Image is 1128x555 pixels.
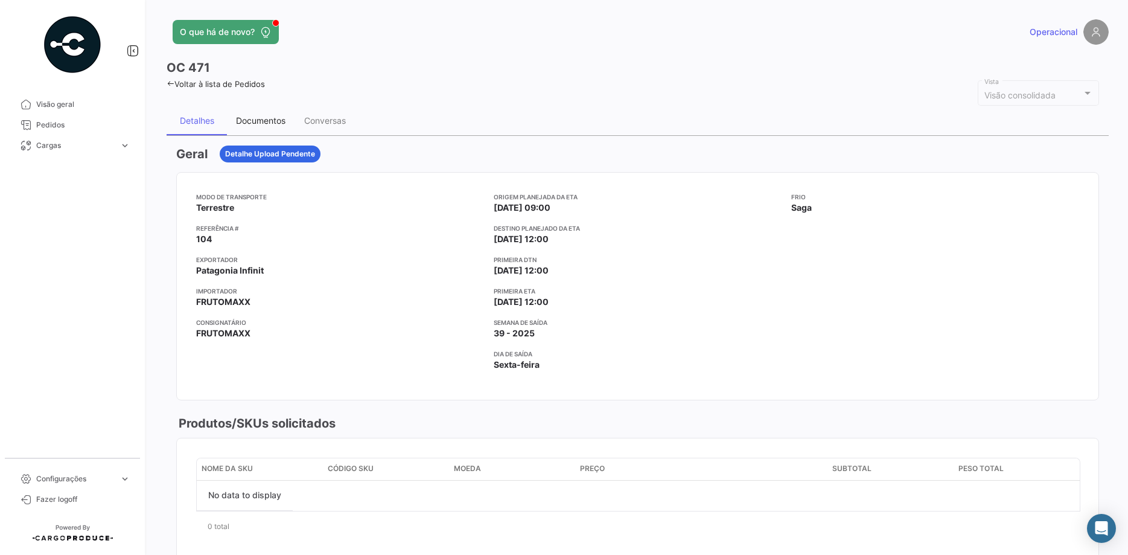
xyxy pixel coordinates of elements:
[196,202,234,214] span: Terrestre
[10,115,135,135] a: Pedidos
[1030,26,1077,38] span: Operacional
[454,463,481,474] span: Moeda
[832,463,871,474] span: Subtotal
[167,79,265,89] a: Voltar à lista de Pedidos
[494,327,535,339] span: 39 - 2025
[202,463,253,474] span: Nome da SKU
[958,463,1004,474] span: Peso Total
[1083,19,1109,45] img: placeholder-user.png
[176,415,336,432] h3: Produtos/SKUs solicitados
[167,59,210,76] h3: OC 471
[196,223,484,233] app-card-info-title: Referência #
[304,115,346,126] div: Conversas
[173,20,279,44] button: O que há de novo?
[197,481,293,511] div: No data to display
[494,265,549,277] span: [DATE] 12:00
[1087,514,1116,543] div: Abrir Intercom Messenger
[10,94,135,115] a: Visão geral
[180,26,255,38] span: O que há de novo?
[196,233,212,245] span: 104
[196,255,484,265] app-card-info-title: Exportador
[449,458,575,480] datatable-header-cell: Moeda
[196,192,484,202] app-card-info-title: Modo de Transporte
[196,265,264,277] span: Patagonia Infinit
[494,359,540,371] span: Sexta-feira
[791,202,812,214] span: Saga
[196,296,250,308] span: FRUTOMAXX
[494,296,549,308] span: [DATE] 12:00
[36,140,115,151] span: Cargas
[42,14,103,75] img: powered-by.png
[119,473,130,484] span: expand_more
[119,140,130,151] span: expand_more
[494,318,782,327] app-card-info-title: Semana de saída
[580,463,605,474] span: Preço
[494,202,550,214] span: [DATE] 09:00
[791,192,1079,202] app-card-info-title: Frio
[36,99,130,110] span: Visão geral
[196,318,484,327] app-card-info-title: Consignatário
[494,286,782,296] app-card-info-title: Primeira ETA
[176,146,208,162] h3: Geral
[196,286,484,296] app-card-info-title: Importador
[225,149,315,159] span: Detalhe Upload Pendente
[236,115,285,126] div: Documentos
[180,115,214,126] div: Detalhes
[494,192,782,202] app-card-info-title: Origem planejada da ETA
[36,120,130,130] span: Pedidos
[984,90,1056,100] mat-select-trigger: Visão consolidada
[328,463,374,474] span: Código SKU
[197,458,323,480] datatable-header-cell: Nome da SKU
[36,494,130,505] span: Fazer logoff
[494,223,782,233] app-card-info-title: Destino Planejado da ETA
[36,473,115,484] span: Configurações
[323,458,449,480] datatable-header-cell: Código SKU
[196,512,1079,542] div: 0 total
[494,255,782,265] app-card-info-title: Primeira DTN
[494,233,549,245] span: [DATE] 12:00
[196,327,250,339] span: FRUTOMAXX
[494,349,782,359] app-card-info-title: Dia de saída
